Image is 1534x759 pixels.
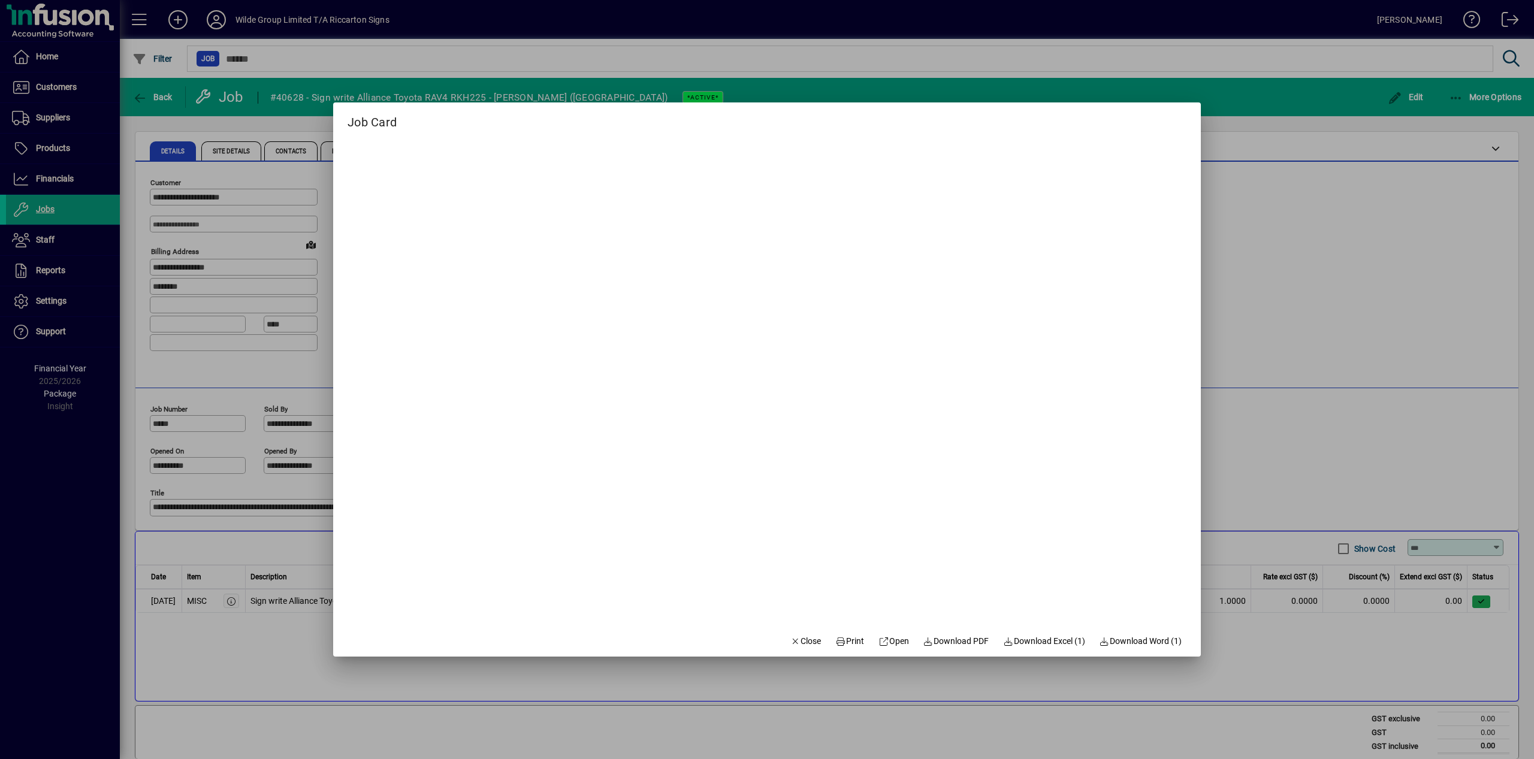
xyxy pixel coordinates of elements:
a: Download PDF [919,630,994,652]
span: Close [790,635,822,648]
span: Print [835,635,864,648]
button: Download Word (1) [1095,630,1187,652]
button: Download Excel (1) [998,630,1090,652]
span: Download Word (1) [1100,635,1182,648]
span: Open [878,635,909,648]
span: Download Excel (1) [1003,635,1085,648]
button: Close [786,630,826,652]
button: Print [831,630,869,652]
h2: Job Card [333,102,411,132]
a: Open [874,630,914,652]
span: Download PDF [923,635,989,648]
